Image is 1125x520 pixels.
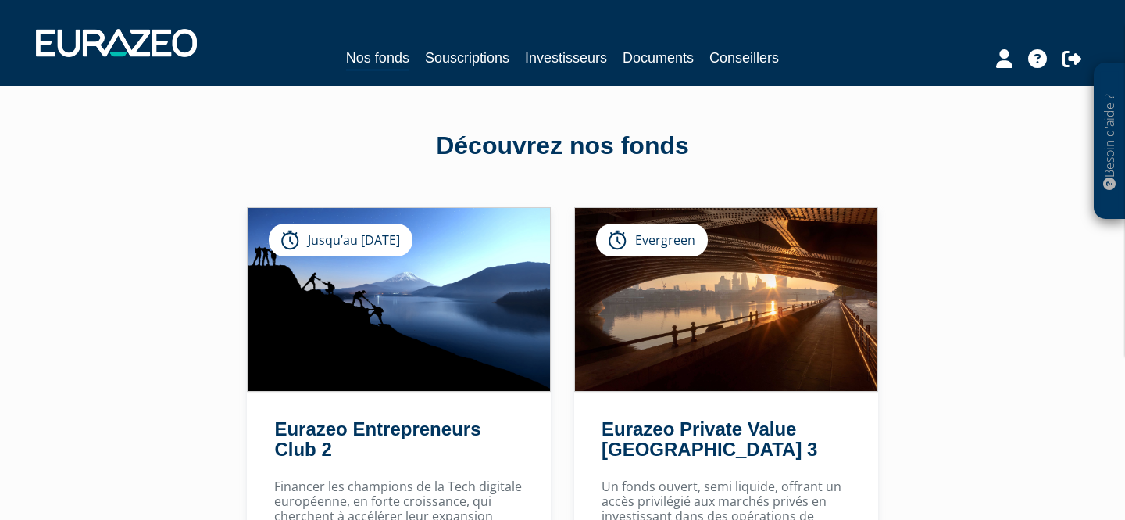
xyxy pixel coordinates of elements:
[425,47,509,69] a: Souscriptions
[623,47,694,69] a: Documents
[117,128,1008,164] div: Découvrez nos fonds
[36,29,197,57] img: 1732889491-logotype_eurazeo_blanc_rvb.png
[269,224,412,256] div: Jusqu’au [DATE]
[602,418,817,460] a: Eurazeo Private Value [GEOGRAPHIC_DATA] 3
[525,47,607,69] a: Investisseurs
[575,208,877,391] img: Eurazeo Private Value Europe 3
[274,418,480,460] a: Eurazeo Entrepreneurs Club 2
[596,224,708,256] div: Evergreen
[1101,71,1119,212] p: Besoin d'aide ?
[248,208,550,391] img: Eurazeo Entrepreneurs Club 2
[709,47,779,69] a: Conseillers
[346,47,409,71] a: Nos fonds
